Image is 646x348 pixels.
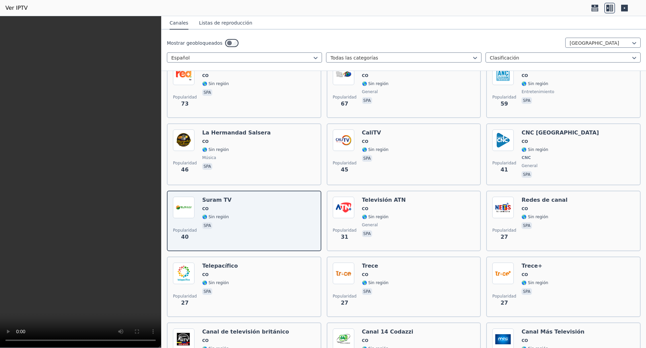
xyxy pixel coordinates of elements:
[522,206,528,211] font: CO
[202,328,289,335] font: Canal de televisión británico
[501,234,508,240] font: 27
[522,129,599,136] font: CNC [GEOGRAPHIC_DATA]
[202,147,229,152] font: 🌎 Sin región
[523,223,530,228] font: spa
[202,155,216,160] font: música
[173,228,197,233] font: Popularidad
[522,197,567,203] font: Redes de canal
[501,101,508,107] font: 59
[202,81,229,86] font: 🌎 Sin región
[204,223,211,228] font: spa
[362,272,368,277] font: CO
[362,223,378,227] font: general
[362,197,406,203] font: Televisión ATN
[501,300,508,306] font: 27
[181,234,188,240] font: 40
[202,139,209,144] font: CO
[492,228,516,233] font: Popularidad
[202,280,229,285] font: 🌎 Sin región
[333,129,354,151] img: CaliTV
[173,64,194,85] img: Rojo+
[362,338,368,343] font: CO
[363,98,371,103] font: spa
[333,263,354,284] img: Trece
[202,272,209,277] font: CO
[492,294,516,299] font: Popularidad
[492,129,514,151] img: CNC Medellín
[204,90,211,95] font: spa
[522,263,542,269] font: Trece+
[204,289,211,294] font: spa
[202,73,209,78] font: CO
[202,206,209,211] font: CO
[333,161,357,165] font: Popularidad
[170,20,188,26] font: Canales
[363,289,371,294] font: spa
[492,64,514,85] img: Televisión ANC
[362,147,389,152] font: 🌎 Sin región
[362,215,389,219] font: 🌎 Sin región
[362,89,378,94] font: general
[492,95,516,100] font: Popularidad
[173,95,197,100] font: Popularidad
[523,98,530,103] font: spa
[341,234,348,240] font: 31
[202,129,271,136] font: La Hermandad Salsera
[181,101,188,107] font: 73
[501,166,508,173] font: 41
[522,89,554,94] font: entretenimiento
[362,139,368,144] font: CO
[167,40,222,46] font: Mostrar geobloqueados
[333,64,354,85] img: Canal Visión Dorada
[523,289,530,294] font: spa
[523,172,530,177] font: spa
[170,17,188,30] button: Canales
[5,5,28,11] font: Ver IPTV
[522,139,528,144] font: CO
[181,166,188,173] font: 46
[522,338,528,343] font: CO
[173,294,197,299] font: Popularidad
[341,166,348,173] font: 45
[202,197,231,203] font: Suram TV
[522,163,537,168] font: general
[522,155,531,160] font: CNC
[173,263,194,284] img: Telepacífico
[522,81,548,86] font: 🌎 Sin región
[199,17,252,30] button: Listas de reproducción
[362,73,368,78] font: CO
[522,272,528,277] font: CO
[522,280,548,285] font: 🌎 Sin región
[5,4,28,12] a: Ver IPTV
[202,338,209,343] font: CO
[363,156,371,161] font: spa
[202,263,238,269] font: Telepacífico
[522,215,548,219] font: 🌎 Sin región
[362,206,368,211] font: CO
[181,300,188,306] font: 27
[204,164,211,169] font: spa
[522,328,584,335] font: Canal Más Televisión
[341,300,348,306] font: 27
[522,147,548,152] font: 🌎 Sin región
[341,101,348,107] font: 67
[333,228,357,233] font: Popularidad
[362,328,414,335] font: Canal 14 Codazzi
[522,73,528,78] font: CO
[492,263,514,284] img: Trece+
[492,161,516,165] font: Popularidad
[362,263,378,269] font: Trece
[362,129,381,136] font: CaliTV
[199,20,252,26] font: Listas de reproducción
[362,81,389,86] font: 🌎 Sin región
[492,197,514,218] img: Redes de canal
[333,197,354,218] img: Televisión ATN
[362,280,389,285] font: 🌎 Sin región
[363,231,371,236] font: spa
[173,161,197,165] font: Popularidad
[333,95,357,100] font: Popularidad
[333,294,357,299] font: Popularidad
[173,129,194,151] img: La Hermandad Salsera
[173,197,194,218] img: Suram TV
[202,215,229,219] font: 🌎 Sin región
